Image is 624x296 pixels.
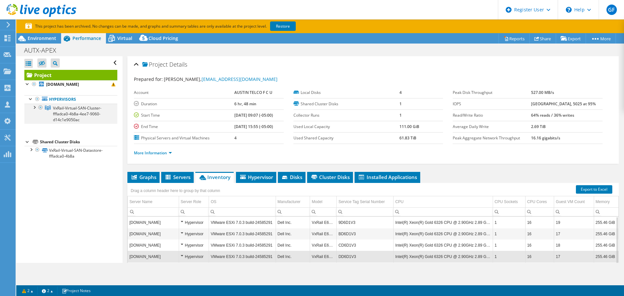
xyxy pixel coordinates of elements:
[596,198,610,206] div: Memory
[586,33,616,44] a: More
[278,198,301,206] div: Manufacturer
[399,101,402,107] b: 1
[234,101,256,107] b: 6 hr, 48 min
[310,251,337,262] td: Column Model, Value VxRail E660F
[310,239,337,251] td: Column Model, Value VxRail E660F
[134,112,234,119] label: Start Time
[310,196,337,208] td: Model Column
[495,198,518,206] div: CPU Sockets
[453,112,531,119] label: Read/Write Ratio
[129,198,152,206] div: Server Name
[594,217,618,228] td: Column Memory, Value 255.46 GiB
[554,239,594,251] td: Column Guest VM Count, Value 18
[358,174,417,180] span: Installed Applications
[293,123,399,130] label: Used Local Capacity
[209,217,276,228] td: Column OS, Value VMware ESXi 7.0.3 build-24585291
[525,207,554,216] td: Column CPU Cores, Filter cell
[493,217,525,228] td: Column CPU Sockets, Value 1
[531,90,554,95] b: 527.00 MB/s
[53,105,101,122] span: VxRail-Virtual-SAN-Cluster-fffadca0-4b8a-4ee7-9060-d14c1e9050ac
[531,124,546,129] b: 2.69 TiB
[531,135,560,141] b: 16.16 gigabits/s
[310,174,350,180] span: Cluster Disks
[276,228,310,239] td: Column Manufacturer, Value Dell Inc.
[24,146,117,160] a: VxRail-Virtual-SAN-Datastore-fffadca0-4b8a
[40,138,117,146] div: Shared Cluster Disks
[394,239,493,251] td: Column CPU, Value Intel(R) Xeon(R) Gold 6326 CPU @ 2.90GHz 2.89 GHz
[394,196,493,208] td: CPU Column
[395,198,403,206] div: CPU
[606,5,617,15] span: GF
[281,174,302,180] span: Disks
[453,123,531,130] label: Average Daily Write
[531,101,596,107] b: [GEOGRAPHIC_DATA], 5025 at 95%
[24,104,117,124] a: VxRail-Virtual-SAN-Cluster-fffadca0-4b8a-4ee7-9060-d14c1e9050ac
[337,217,394,228] td: Column Service Tag Serial Number, Value 9D6D1V3
[134,89,234,96] label: Account
[131,174,156,180] span: Graphs
[276,251,310,262] td: Column Manufacturer, Value Dell Inc.
[209,239,276,251] td: Column OS, Value VMware ESXi 7.0.3 build-24585291
[399,112,402,118] b: 1
[276,207,310,216] td: Column Manufacturer, Filter cell
[128,196,179,208] td: Server Name Column
[293,135,399,141] label: Used Shared Capacity
[179,251,209,262] td: Column Server Role, Value Hypervisor
[554,196,594,208] td: Guest VM Count Column
[399,90,402,95] b: 4
[179,217,209,228] td: Column Server Role, Value Hypervisor
[234,90,272,95] b: AUSTIN TELCO F C U
[394,217,493,228] td: Column CPU, Value Intel(R) Xeon(R) Gold 6326 CPU @ 2.90GHz 2.89 GHz
[234,135,237,141] b: 4
[337,251,394,262] td: Column Service Tag Serial Number, Value DD6D1V3
[199,174,230,180] span: Inventory
[525,196,554,208] td: CPU Cores Column
[293,112,399,119] label: Collector Runs
[209,207,276,216] td: Column OS, Filter cell
[24,70,117,80] a: Project
[179,196,209,208] td: Server Role Column
[234,124,273,129] b: [DATE] 15:55 (-05:00)
[310,207,337,216] td: Column Model, Filter cell
[28,35,56,41] span: Environment
[531,112,574,118] b: 64% reads / 36% writes
[312,198,322,206] div: Model
[128,228,179,239] td: Column Server Name, Value autx-apexhost04.atfcu.org
[209,251,276,262] td: Column OS, Value VMware ESXi 7.0.3 build-24585291
[527,198,547,206] div: CPU Cores
[46,82,79,87] b: [DOMAIN_NAME]
[164,174,190,180] span: Servers
[169,60,187,68] span: Details
[209,228,276,239] td: Column OS, Value VMware ESXi 7.0.3 build-24585291
[337,196,394,208] td: Service Tag Serial Number Column
[179,239,209,251] td: Column Server Role, Value Hypervisor
[399,124,419,129] b: 111.00 GiB
[37,287,58,295] a: 2
[566,7,572,13] svg: \n
[179,228,209,239] td: Column Server Role, Value Hypervisor
[181,253,207,261] div: Hypervisor
[181,198,201,206] div: Server Role
[57,287,95,295] a: Project Notes
[525,251,554,262] td: Column CPU Cores, Value 16
[493,196,525,208] td: CPU Sockets Column
[134,76,163,82] label: Prepared for:
[270,21,296,31] a: Restore
[337,239,394,251] td: Column Service Tag Serial Number, Value CD6D1V3
[234,112,273,118] b: [DATE] 09:07 (-05:00)
[164,76,278,82] span: [PERSON_NAME],
[525,228,554,239] td: Column CPU Cores, Value 16
[337,228,394,239] td: Column Service Tag Serial Number, Value BD6D1V3
[554,207,594,216] td: Column Guest VM Count, Filter cell
[276,239,310,251] td: Column Manufacturer, Value Dell Inc.
[493,251,525,262] td: Column CPU Sockets, Value 1
[25,23,344,30] p: This project has been archived. No changes can be made, and graphs and summary tables are only av...
[181,241,207,249] div: Hypervisor
[554,251,594,262] td: Column Guest VM Count, Value 17
[24,95,117,104] a: Hypervisors
[453,101,531,107] label: IOPS
[594,207,618,216] td: Column Memory, Filter cell
[394,251,493,262] td: Column CPU, Value Intel(R) Xeon(R) Gold 6326 CPU @ 2.90GHz 2.89 GHz
[128,239,179,251] td: Column Server Name, Value autx-apexhost02.atfcu.org
[128,217,179,228] td: Column Server Name, Value autx-apexhost03.atfcu.org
